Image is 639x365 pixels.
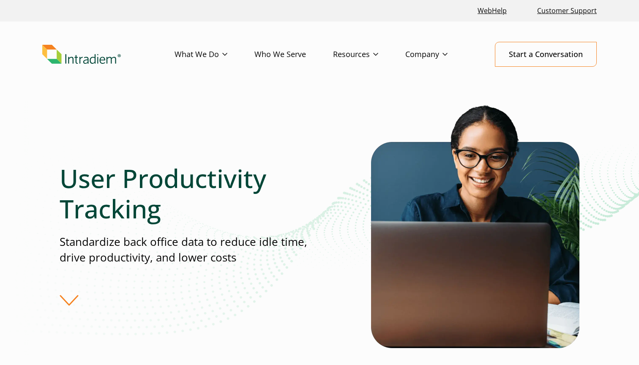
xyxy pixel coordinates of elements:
[371,101,579,348] img: Woman wearing glasses looking at her laptop with back office automation solutions
[175,42,254,67] a: What We Do
[333,42,405,67] a: Resources
[474,2,510,20] a: Link opens in a new window
[534,2,600,20] a: Customer Support
[42,45,121,64] img: Intradiem
[495,42,597,67] a: Start a Conversation
[60,234,319,266] p: Standardize back office data to reduce idle time, drive productivity, and lower costs
[254,42,333,67] a: Who We Serve
[405,42,475,67] a: Company
[60,163,319,224] h1: User Productivity Tracking
[42,45,175,64] a: Link to homepage of Intradiem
